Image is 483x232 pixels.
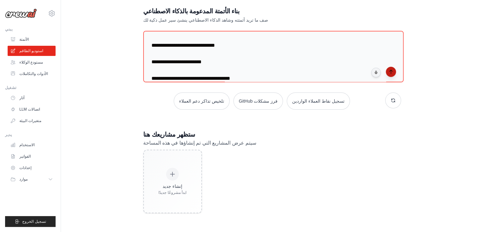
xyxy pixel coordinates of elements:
font: اتصالات LLM [19,107,40,112]
button: موارد [8,174,56,184]
button: انقر هنا للتحدث عن فكرتك الخاصة بالأتمتة [371,68,381,77]
font: إعدادات [19,166,31,170]
font: ابدأ مشروعًا جديدًا [158,190,186,195]
font: إنشاء جديد [163,184,182,189]
a: استوديو الطاقم [8,46,56,56]
font: تشغيل [5,85,17,90]
font: تسجيل الخروج [22,219,46,224]
button: تلخيص تذاكر دعم العملاء [174,92,230,110]
font: ستظهر مشاريعك هنا [143,131,195,138]
font: سيتم عرض المشاريع التي تم إنشاؤها في هذه المساحة [143,140,257,146]
font: فرز مشكلات GitHub [239,99,278,104]
font: الفواتير [19,154,31,159]
font: تلخيص تذاكر دعم العملاء [179,99,224,104]
font: الأتمتة [19,37,29,42]
button: احصل على اقتراحات جديدة [385,92,401,108]
font: مستودع الوكلاء [19,60,43,65]
font: تسجيل نقاط العملاء الواردين [292,99,345,104]
font: الأدوات والتكاملات [19,72,48,76]
font: آثار [19,96,24,100]
a: آثار [8,93,56,103]
a: متغيرات البيئة [8,116,56,126]
button: فرز مشكلات GitHub [233,92,283,110]
a: إعدادات [8,163,56,173]
font: الاستخدام [19,143,35,147]
button: تسجيل نقاط العملاء الواردين [287,92,350,110]
font: يبني [5,27,12,31]
a: مستودع الوكلاء [8,57,56,67]
font: يدير [5,133,12,137]
a: الأتمتة [8,34,56,44]
a: الفواتير [8,151,56,161]
font: موارد [19,177,28,181]
button: تسجيل الخروج [5,216,56,227]
a: اتصالات LLM [8,104,56,114]
font: متغيرات البيئة [19,119,41,123]
img: الشعار [5,9,37,18]
font: صف ما تريد أتمتته وشاهد الذكاء الاصطناعي ينشئ سير عمل ذكية لك [143,17,268,23]
font: بناء الأتمتة المدعومة بالذكاء الاصطناعي [143,8,239,15]
a: الاستخدام [8,140,56,150]
font: استوديو الطاقم [19,49,43,53]
a: الأدوات والتكاملات [8,69,56,79]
